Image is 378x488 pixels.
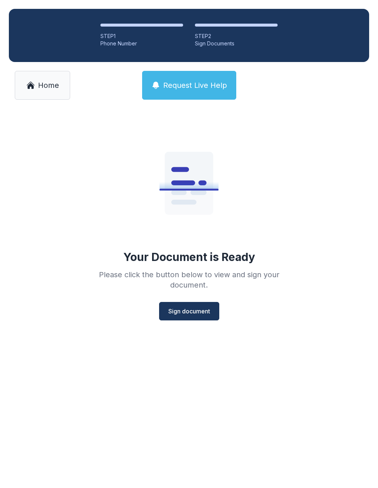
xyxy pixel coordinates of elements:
span: Home [38,80,59,90]
div: STEP 1 [100,32,183,40]
div: Phone Number [100,40,183,47]
div: Please click the button below to view and sign your document. [83,269,295,290]
span: Request Live Help [163,80,227,90]
div: STEP 2 [195,32,278,40]
span: Sign document [168,307,210,316]
div: Sign Documents [195,40,278,47]
div: Your Document is Ready [123,250,255,264]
